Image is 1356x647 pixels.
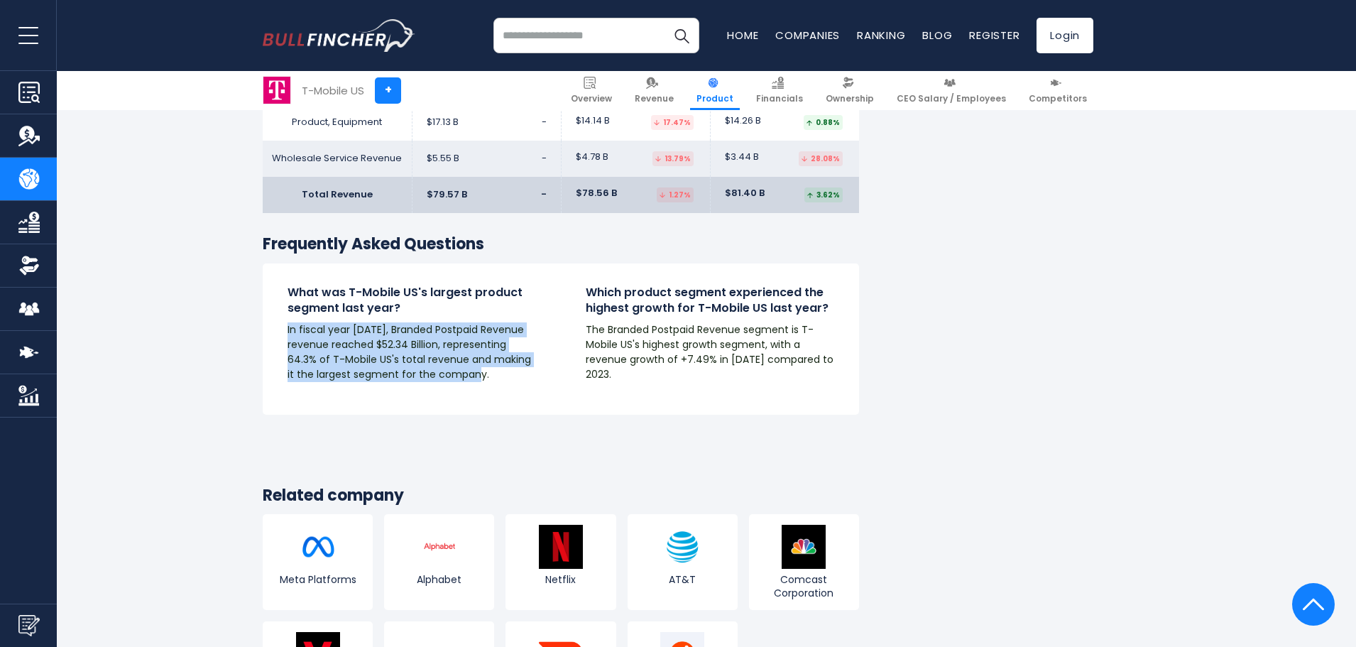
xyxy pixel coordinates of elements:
img: GOOGL logo [417,525,461,569]
span: Overview [571,93,612,104]
a: Revenue [628,71,680,110]
a: Blog [922,28,952,43]
div: 3.62% [804,187,843,202]
div: 28.08% [799,151,843,166]
h4: Which product segment experienced the highest growth for T-Mobile US last year? [586,285,834,317]
td: Wholesale Service Revenue [263,141,412,177]
h3: Related company [263,486,859,506]
img: NFLX logo [539,525,583,569]
h3: Frequently Asked Questions [263,234,859,255]
a: Product [690,71,740,110]
span: Financials [756,93,803,104]
div: 0.88% [804,115,843,130]
img: T logo [660,525,704,569]
div: 17.47% [651,115,694,130]
a: Companies [775,28,840,43]
span: Meta Platforms [266,573,369,586]
img: bullfincher logo [263,19,415,52]
span: Alphabet [388,573,491,586]
span: AT&T [631,573,734,586]
img: TMUS logo [263,77,290,104]
a: AT&T [628,514,738,609]
span: $78.56 B [576,187,617,200]
a: Meta Platforms [263,514,373,609]
button: Search [664,18,699,53]
span: $3.44 B [725,151,759,163]
p: The Branded Postpaid Revenue segment is T-Mobile US's highest growth segment, with a revenue grow... [586,322,834,382]
span: $14.26 B [725,115,761,127]
span: - [542,151,547,165]
a: Financials [750,71,809,110]
a: Home [727,28,758,43]
a: Alphabet [384,514,494,609]
td: Total Revenue [263,177,412,213]
span: $5.55 B [427,153,459,165]
a: Overview [564,71,618,110]
div: 1.27% [657,187,694,202]
a: Ownership [819,71,880,110]
a: + [375,77,401,104]
span: Revenue [635,93,674,104]
div: T-Mobile US [302,82,364,99]
span: - [542,115,547,129]
a: Competitors [1022,71,1093,110]
span: $14.14 B [576,115,610,127]
a: Register [969,28,1019,43]
span: $4.78 B [576,151,608,163]
span: - [541,187,547,201]
span: $17.13 B [427,116,459,129]
span: Product [696,93,733,104]
span: Comcast Corporation [753,573,855,599]
div: 13.79% [652,151,694,166]
a: Ranking [857,28,905,43]
span: $79.57 B [427,189,467,201]
p: In fiscal year [DATE], Branded Postpaid Revenue revenue reached $52.34 Billion, representing 64.3... [288,322,536,382]
a: Go to homepage [263,19,415,52]
h4: What was T-Mobile US's largest product segment last year? [288,285,536,317]
img: Ownership [18,255,40,276]
span: Netflix [509,573,612,586]
td: Product, Equipment [263,104,412,141]
img: META logo [296,525,340,569]
a: Comcast Corporation [749,514,859,609]
img: CMCSA logo [782,525,826,569]
span: Competitors [1029,93,1087,104]
span: $81.40 B [725,187,765,200]
a: Login [1037,18,1093,53]
span: CEO Salary / Employees [897,93,1006,104]
a: Netflix [505,514,616,609]
a: CEO Salary / Employees [890,71,1012,110]
span: Ownership [826,93,874,104]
